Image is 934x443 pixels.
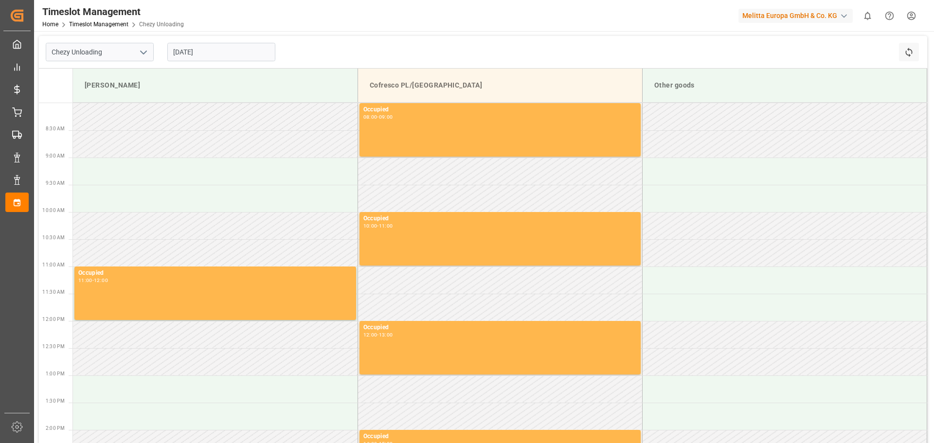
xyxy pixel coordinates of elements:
[46,398,65,404] span: 1:30 PM
[363,115,377,119] div: 08:00
[377,115,378,119] div: -
[42,235,65,240] span: 10:30 AM
[42,21,58,28] a: Home
[379,333,393,337] div: 13:00
[363,333,377,337] div: 12:00
[167,43,275,61] input: DD.MM.YYYY
[363,214,637,224] div: Occupied
[92,278,94,283] div: -
[42,208,65,213] span: 10:00 AM
[78,278,92,283] div: 11:00
[46,425,65,431] span: 2:00 PM
[78,268,352,278] div: Occupied
[42,262,65,267] span: 11:00 AM
[42,344,65,349] span: 12:30 PM
[69,21,128,28] a: Timeslot Management
[377,333,378,337] div: -
[879,5,900,27] button: Help Center
[363,224,377,228] div: 10:00
[738,6,857,25] button: Melitta Europa GmbH & Co. KG
[363,105,637,115] div: Occupied
[46,43,154,61] input: Type to search/select
[650,76,919,94] div: Other goods
[366,76,634,94] div: Cofresco PL/[GEOGRAPHIC_DATA]
[81,76,350,94] div: [PERSON_NAME]
[857,5,879,27] button: show 0 new notifications
[42,317,65,322] span: 12:00 PM
[46,153,65,159] span: 9:00 AM
[363,432,637,442] div: Occupied
[377,224,378,228] div: -
[42,4,184,19] div: Timeslot Management
[379,115,393,119] div: 09:00
[46,371,65,376] span: 1:00 PM
[46,180,65,186] span: 9:30 AM
[738,9,853,23] div: Melitta Europa GmbH & Co. KG
[46,126,65,131] span: 8:30 AM
[42,289,65,295] span: 11:30 AM
[94,278,108,283] div: 12:00
[136,45,150,60] button: open menu
[379,224,393,228] div: 11:00
[363,323,637,333] div: Occupied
